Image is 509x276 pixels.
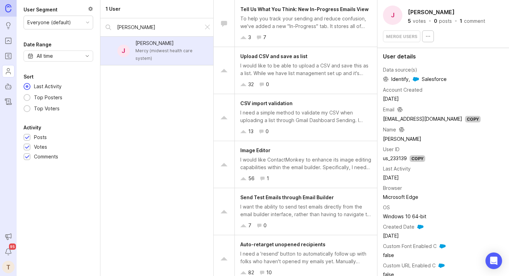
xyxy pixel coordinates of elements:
a: CSV import validationI need a simple method to validate my CSV when uploading a list through Gmai... [214,94,377,141]
input: Search by name... [117,24,198,31]
a: Upload CSV and save as listI would like to be able to upload a CSV and save this as a list. While... [214,47,377,94]
div: Everyone (default) [27,19,71,26]
img: Canny Home [5,4,11,12]
img: Salesforce logo [439,243,446,249]
div: [PERSON_NAME] [135,39,202,47]
div: false [383,251,492,259]
span: Tell Us What You Think: New In-Progress Emails View [240,6,369,12]
div: Last Activity [30,83,65,90]
span: Identify , [383,75,410,83]
span: Upload CSV and save as list [240,53,307,59]
div: Copy [410,155,425,162]
div: Browser [383,184,402,192]
div: Name [383,126,396,134]
time: [DATE] [383,96,399,102]
div: I would like ContactMonkey to enhance its image editing capabilities within the email builder. Sp... [240,156,372,171]
div: Date Range [24,40,52,49]
div: 7 [248,222,251,229]
a: Users [2,65,15,77]
div: · [428,19,432,24]
div: 0 [266,128,269,135]
div: 1 [267,175,269,182]
div: J [383,6,402,25]
div: 3 [248,34,251,41]
span: Salesforce [413,75,447,83]
div: Sort [24,73,34,81]
div: User details [383,54,503,59]
div: posts [439,19,452,24]
div: 32 [248,81,254,88]
div: Comments [34,153,58,160]
div: Open Intercom Messenger [485,252,502,269]
div: 1 [460,19,462,24]
div: Votes [34,143,47,151]
div: 0 [264,222,267,229]
div: J [117,45,130,57]
div: I would like to be able to upload a CSV and save this as a list. While we have list management se... [240,62,372,77]
span: Auto-retarget unopened recipients [240,241,325,247]
a: Roadmaps [2,50,15,62]
img: Salesforce logo [413,76,419,82]
div: 1 User [106,5,120,13]
a: Ideas [2,19,15,32]
a: Image EditorI would like ContactMonkey to enhance its image editing capabilities within the email... [214,141,377,188]
button: Notifications [2,246,15,258]
div: Mercy (midwest health care system) [135,47,202,62]
a: [EMAIL_ADDRESS][DOMAIN_NAME] [383,116,462,122]
a: Changelog [2,95,15,108]
div: 56 [248,175,254,182]
div: OS [383,204,390,211]
button: T [2,261,15,273]
div: Copy [465,116,481,122]
div: Activity [24,123,41,132]
div: comment [464,19,485,24]
td: Microsoft Edge [383,193,492,202]
div: I want the ability to send test emails directly from the email builder interface, rather than hav... [240,203,372,218]
div: I need a simple method to validate my CSV when uploading a list through Gmail Dashboard Sending. ... [240,109,372,124]
a: Send Test Emails through Email BuilderI want the ability to send test emails directly from the em... [214,188,377,235]
div: · [454,19,458,24]
div: 0 [434,19,437,24]
td: [PERSON_NAME] [383,135,492,144]
div: User Segment [24,6,57,14]
div: All time [37,52,53,60]
button: Announcements [2,230,15,243]
div: Account Created [383,86,422,94]
div: 5 [408,19,411,24]
div: Data source(s) [383,66,417,74]
time: [DATE] [383,233,399,239]
span: CSV import validation [240,100,293,106]
div: Email [383,106,394,113]
img: Salesforce logo [417,224,423,230]
div: To help you track your sending and reduce confusion, we've added a new "In-Progress" tab. It stor... [240,15,372,30]
img: Salesforce logo [438,263,445,269]
svg: toggle icon [82,53,93,59]
div: 13 [248,128,253,135]
time: [DATE] [383,175,399,181]
div: votes [413,19,426,24]
div: User ID [383,146,400,153]
a: Portal [2,35,15,47]
a: Autopilot [2,80,15,93]
div: 7 [263,34,266,41]
h2: [PERSON_NAME] [407,7,456,17]
div: Custom Font Enabled C [383,242,437,250]
div: I need a 'resend' button to automatically follow up with folks who haven't opened my emails yet. ... [240,250,372,265]
div: Top Voters [30,105,63,112]
div: Top Posters [30,94,66,101]
div: Custom URL Enabled C [383,262,436,269]
div: us_233139 [383,155,407,162]
span: Send Test Emails through Email Builder [240,194,334,200]
span: Image Editor [240,147,270,153]
div: 0 [266,81,269,88]
div: Created Date [383,223,414,231]
div: Posts [34,134,47,141]
td: Windows 10 64-bit [383,212,492,221]
div: Last Activity [383,165,411,173]
span: 95 [9,243,16,250]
